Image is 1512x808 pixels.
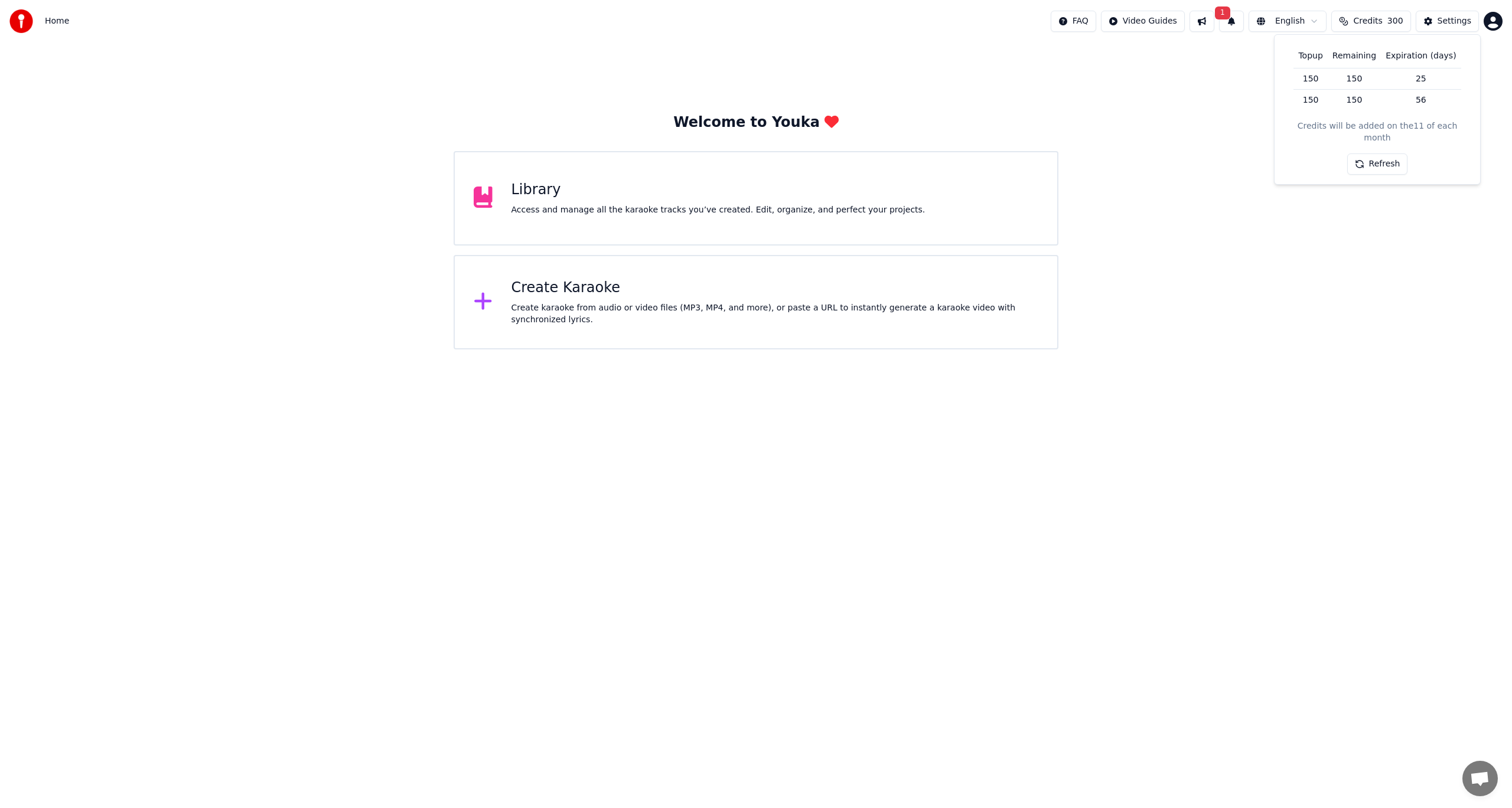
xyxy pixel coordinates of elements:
[45,15,69,27] span: Home
[1353,15,1382,27] span: Credits
[1462,761,1498,796] div: Open chat
[673,113,839,132] div: Welcome to Youka
[1101,11,1185,32] button: Video Guides
[1215,6,1230,19] span: 1
[1416,11,1479,32] button: Settings
[1328,44,1381,68] th: Remaining
[1331,11,1410,32] button: Credits300
[1381,90,1461,111] td: 56
[1381,44,1461,68] th: Expiration (days)
[1293,68,1327,90] td: 150
[1328,90,1381,111] td: 150
[1438,15,1471,27] div: Settings
[1293,90,1327,111] td: 150
[1387,15,1403,27] span: 300
[9,9,33,33] img: youka
[511,302,1039,326] div: Create karaoke from audio or video files (MP3, MP4, and more), or paste a URL to instantly genera...
[511,204,926,216] div: Access and manage all the karaoke tracks you’ve created. Edit, organize, and perfect your projects.
[45,15,69,27] nav: breadcrumb
[1293,44,1327,68] th: Topup
[511,181,926,199] div: Library
[511,279,1039,297] div: Create Karaoke
[1219,11,1244,32] button: 1
[1284,120,1471,144] div: Credits will be added on the 11 of each month
[1328,68,1381,90] td: 150
[1347,153,1408,175] button: Refresh
[1381,68,1461,90] td: 25
[1051,11,1096,32] button: FAQ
